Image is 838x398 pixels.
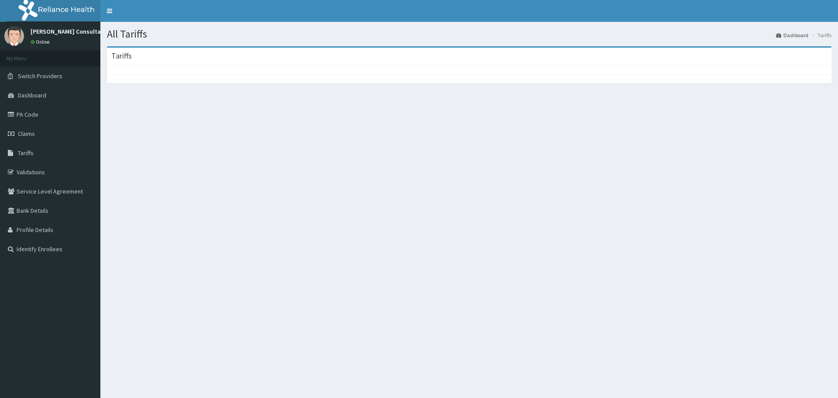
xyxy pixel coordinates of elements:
[18,91,46,99] span: Dashboard
[18,149,34,157] span: Tariffs
[111,52,132,60] h3: Tariffs
[776,31,808,39] a: Dashboard
[4,26,24,46] img: User Image
[18,72,62,80] span: Switch Providers
[809,31,831,39] li: Tariffs
[31,28,110,35] p: [PERSON_NAME] Consultants
[31,39,52,45] a: Online
[18,130,35,138] span: Claims
[107,28,831,40] h1: All Tariffs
